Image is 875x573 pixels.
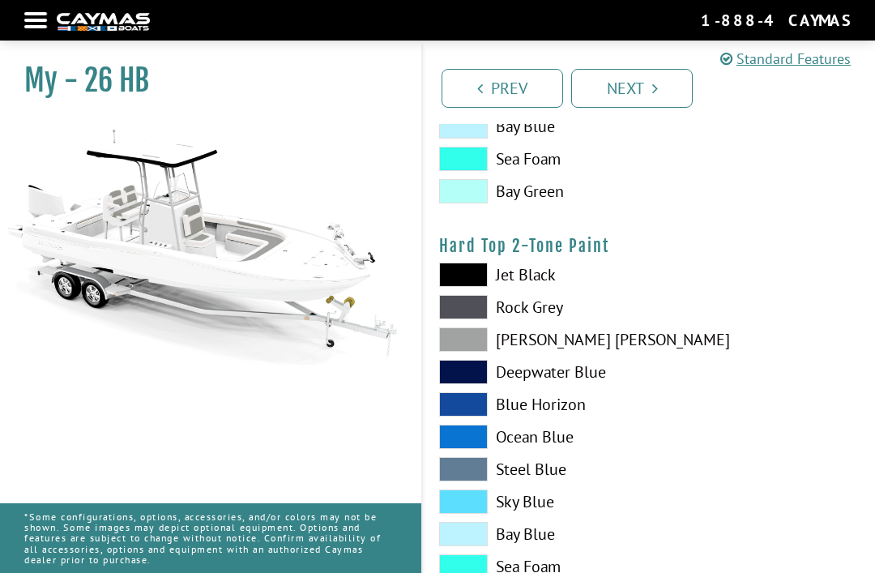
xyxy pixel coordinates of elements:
label: Bay Blue [439,114,633,139]
a: Standard Features [720,48,851,70]
ul: Pagination [437,66,875,108]
label: Ocean Blue [439,425,633,449]
label: Deepwater Blue [439,360,633,384]
h1: My - 26 HB [24,62,381,99]
label: [PERSON_NAME] [PERSON_NAME] [439,327,633,352]
label: Jet Black [439,263,633,287]
label: Bay Blue [439,522,633,546]
label: Sky Blue [439,490,633,514]
label: Rock Grey [439,295,633,319]
label: Steel Blue [439,457,633,481]
div: 1-888-4CAYMAS [701,10,851,31]
p: *Some configurations, options, accessories, and/or colors may not be shown. Some images may depic... [24,503,397,573]
a: Next [571,69,693,108]
a: Prev [442,69,563,108]
label: Bay Green [439,179,633,203]
label: Sea Foam [439,147,633,171]
img: white-logo-c9c8dbefe5ff5ceceb0f0178aa75bf4bb51f6bca0971e226c86eb53dfe498488.png [57,13,150,30]
label: Blue Horizon [439,392,633,417]
h4: Hard Top 2-Tone Paint [439,236,859,256]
